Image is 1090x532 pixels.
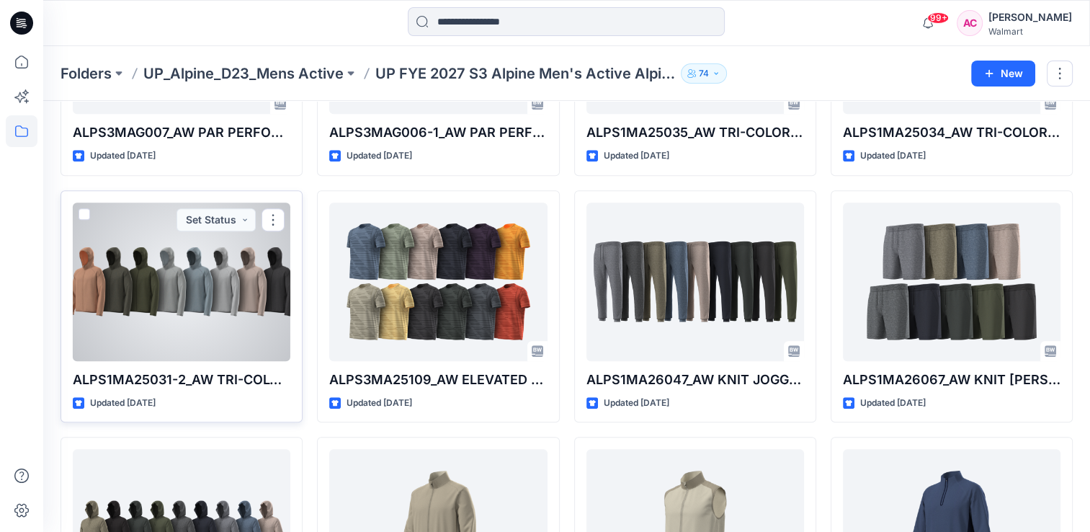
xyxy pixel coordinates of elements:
p: ALPS3MA25109_AW ELEVATED JACQUARD FASHION TEE [329,370,547,390]
span: 99+ [927,12,949,24]
p: ALPS1MA25035_AW TRI-COLOR FASHION KNIT SHORT [586,123,804,143]
p: Updated [DATE] [860,396,926,411]
p: Updated [DATE] [90,148,156,164]
p: ALPS3MAG007_AW PAR PERFORMANCE FULL ZIP JACKET [73,123,290,143]
p: ALPS1MA25031-2_AW TRI-COLOR FASHION KNIT FULL ZIP JACKET [73,370,290,390]
button: New [971,61,1035,87]
a: ALPS1MA26047_AW KNIT JOGGER [586,203,804,361]
a: ALPS1MA26067_AW KNIT TERRY SHORT [843,203,1060,361]
p: ALPS3MAG006-1_AW PAR PERFORMANCE SHORT 8'' INSEAM- OPTION 1 [329,123,547,143]
p: Updated [DATE] [347,396,412,411]
p: Updated [DATE] [604,396,669,411]
a: Folders [61,63,112,84]
a: ALPS3MA25109_AW ELEVATED JACQUARD FASHION TEE [329,203,547,361]
p: Updated [DATE] [90,396,156,411]
p: Updated [DATE] [860,148,926,164]
p: UP FYE 2027 S3 Alpine Men's Active Alpine [375,63,675,84]
div: [PERSON_NAME] [988,9,1072,26]
button: 74 [681,63,727,84]
p: 74 [699,66,709,81]
p: Updated [DATE] [604,148,669,164]
div: AC [957,10,983,36]
p: ALPS1MA25034_AW TRI-COLOR DOUBLE KNIT JOGGER [843,123,1060,143]
p: ALPS1MA26067_AW KNIT [PERSON_NAME] [843,370,1060,390]
p: ALPS1MA26047_AW KNIT JOGGER [586,370,804,390]
p: Updated [DATE] [347,148,412,164]
a: ALPS1MA25031-2_AW TRI-COLOR FASHION KNIT FULL ZIP JACKET [73,203,290,361]
a: UP_Alpine_D23_Mens Active [143,63,344,84]
div: Walmart [988,26,1072,37]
